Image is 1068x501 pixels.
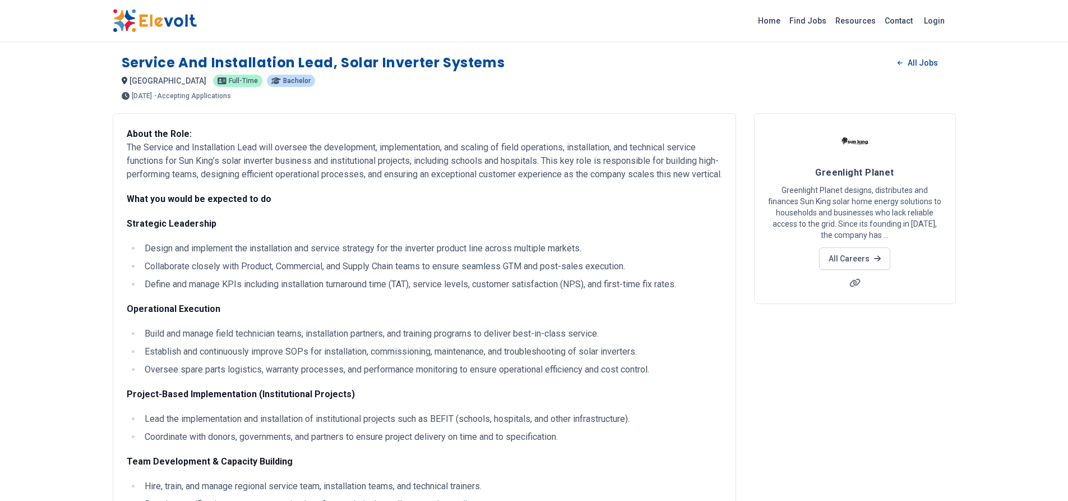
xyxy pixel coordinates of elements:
span: Bachelor [283,77,311,84]
img: Elevolt [113,9,197,33]
span: [DATE] [132,93,152,99]
p: Greenlight Planet designs, distributes and finances Sun King solar home energy solutions to house... [768,185,942,241]
li: Hire, train, and manage regional service team, installation teams, and technical trainers. [141,480,722,493]
li: Oversee spare parts logistics, warranty processes, and performance monitoring to ensure operation... [141,363,722,376]
span: Full-time [229,77,258,84]
a: Find Jobs [785,12,831,30]
img: Greenlight Planet [841,127,869,155]
li: Build and manage field technician teams, installation partners, and training programs to deliver ... [141,327,722,341]
li: Establish and continuously improve SOPs for installation, commissioning, maintenance, and trouble... [141,345,722,358]
h1: Service and Installation Lead, Solar Inverter Systems [122,54,505,72]
strong: What you would be expected to do [127,194,271,204]
span: [GEOGRAPHIC_DATA] [130,76,206,85]
p: - Accepting Applications [154,93,231,99]
a: Resources [831,12,880,30]
li: Coordinate with donors, governments, and partners to ensure project delivery on time and to speci... [141,430,722,444]
a: All Careers [819,247,890,270]
li: Collaborate closely with Product, Commercial, and Supply Chain teams to ensure seamless GTM and p... [141,260,722,273]
a: Contact [880,12,917,30]
iframe: Advertisement [754,318,956,475]
li: Define and manage KPIs including installation turnaround time (TAT), service levels, customer sat... [141,278,722,291]
p: The Service and Installation Lead will oversee the development, implementation, and scaling of fi... [127,127,722,181]
li: Lead the implementation and installation of institutional projects such as BEFIT (schools, hospit... [141,412,722,426]
li: Design and implement the installation and service strategy for the inverter product line across m... [141,242,722,255]
strong: About the Role: [127,128,192,139]
strong: Strategic Leadership [127,218,216,229]
strong: Operational Execution [127,304,220,314]
a: All Jobs [889,54,946,71]
span: Greenlight Planet [815,167,894,178]
strong: Project-Based Implementation (Institutional Projects) [127,389,355,399]
strong: Team Development & Capacity Building [127,456,293,467]
a: Home [753,12,785,30]
a: Login [917,10,951,32]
